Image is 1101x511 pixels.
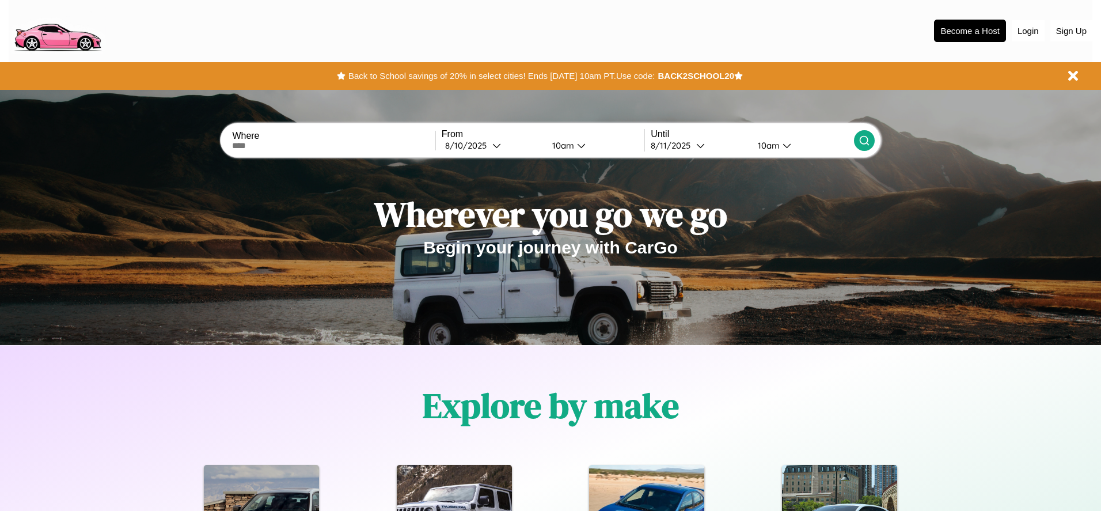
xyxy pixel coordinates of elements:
img: logo [9,6,106,54]
button: Back to School savings of 20% in select cities! Ends [DATE] 10am PT.Use code: [346,68,658,84]
button: 10am [749,139,853,152]
button: 8/10/2025 [442,139,543,152]
div: 10am [546,140,577,151]
button: Sign Up [1050,20,1092,41]
label: Until [651,129,853,139]
button: Login [1012,20,1045,41]
div: 8 / 11 / 2025 [651,140,696,151]
div: 10am [752,140,783,151]
label: Where [232,131,435,141]
b: BACK2SCHOOL20 [658,71,734,81]
h1: Explore by make [423,382,679,429]
div: 8 / 10 / 2025 [445,140,492,151]
button: Become a Host [934,20,1006,42]
button: 10am [543,139,644,152]
label: From [442,129,644,139]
